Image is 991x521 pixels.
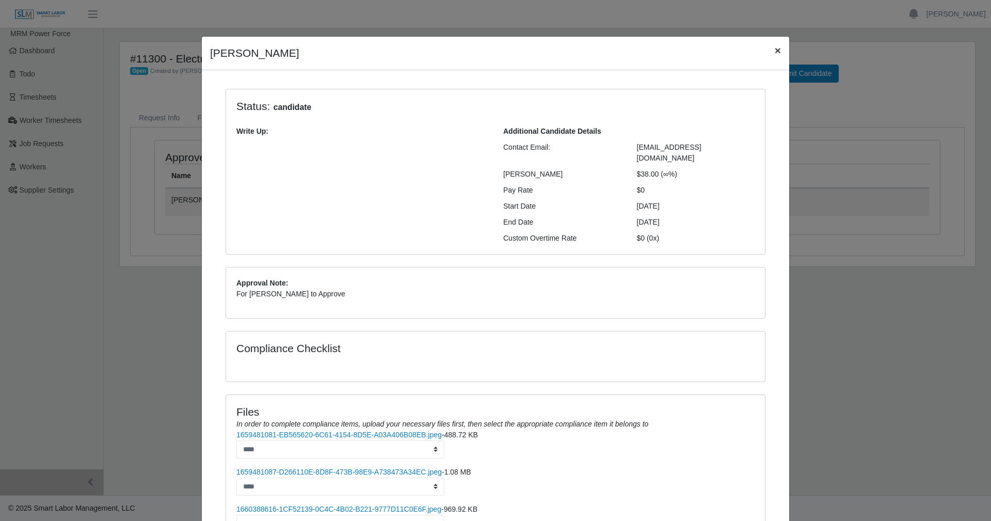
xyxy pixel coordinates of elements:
[236,405,755,418] h4: Files
[236,100,621,114] h4: Status:
[236,467,755,496] li: -
[775,44,781,56] span: ×
[766,37,789,64] button: Close
[270,101,314,114] span: candidate
[495,185,629,196] div: Pay Rate
[495,142,629,164] div: Contact Email:
[637,143,701,162] span: [EMAIL_ADDRESS][DOMAIN_NAME]
[236,289,755,299] p: For [PERSON_NAME] to Approve
[236,279,288,287] b: Approval Note:
[495,217,629,228] div: End Date
[629,169,763,180] div: $38.00 (∞%)
[503,127,601,135] b: Additional Candidate Details
[444,468,471,476] span: 1.08 MB
[236,468,442,476] a: 1659481087-D266110E-8D8F-473B-98E9-A738473A34EC.jpeg
[637,234,660,242] span: $0 (0x)
[629,201,763,212] div: [DATE]
[444,431,477,439] span: 488.72 KB
[495,201,629,212] div: Start Date
[236,430,755,459] li: -
[236,342,577,355] h4: Compliance Checklist
[637,218,660,226] span: [DATE]
[236,420,648,428] i: In order to complete compliance items, upload your necessary files first, then select the appropr...
[495,233,629,244] div: Custom Overtime Rate
[236,431,442,439] a: 1659481081-EB565620-6C61-4154-8D5E-A03A406B08EB.jpeg
[629,185,763,196] div: $0
[495,169,629,180] div: [PERSON_NAME]
[236,127,268,135] b: Write Up:
[210,45,299,61] h4: [PERSON_NAME]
